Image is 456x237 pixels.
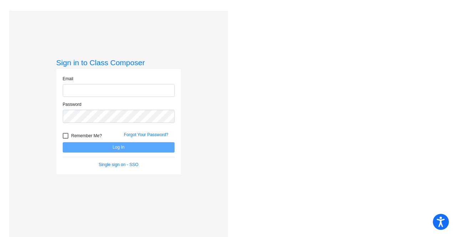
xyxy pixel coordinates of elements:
[56,58,181,67] h3: Sign in to Class Composer
[99,162,138,167] a: Single sign on - SSO
[63,101,82,108] label: Password
[63,76,73,82] label: Email
[71,132,102,140] span: Remember Me?
[63,142,175,153] button: Log In
[124,132,169,137] a: Forgot Your Password?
